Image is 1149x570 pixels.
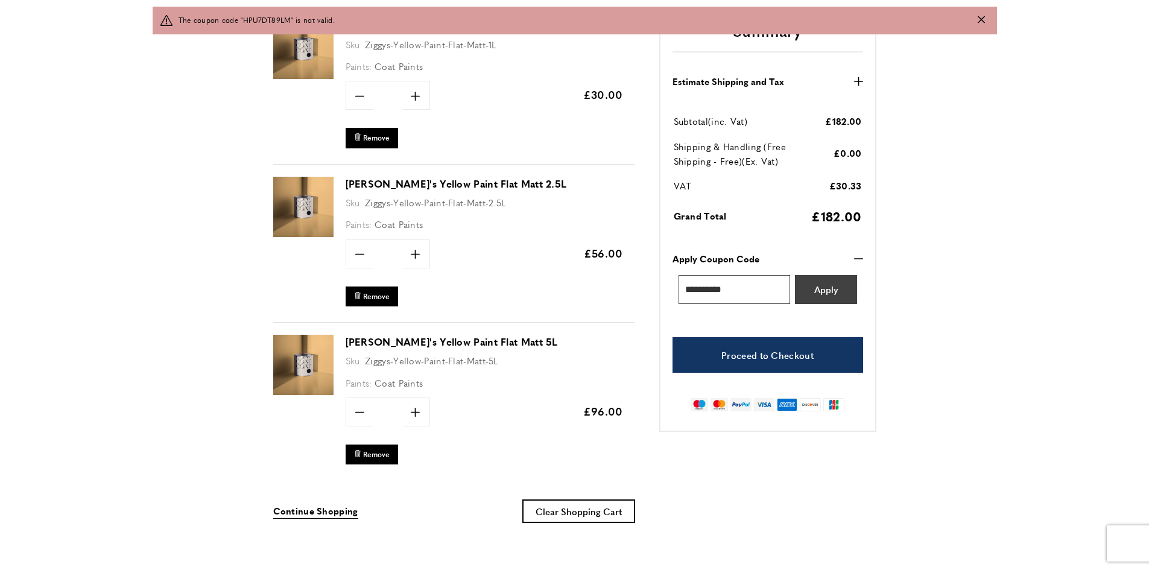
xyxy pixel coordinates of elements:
span: Paints: [346,60,372,72]
img: american-express [777,398,798,411]
span: (Ex. Vat) [742,154,778,167]
span: Subtotal [674,115,708,127]
span: Coat Paints [375,218,423,230]
span: VAT [674,179,692,192]
span: Remove [363,291,390,302]
span: Coat Paints [375,376,423,389]
button: Remove Ziggy's Yellow Paint Flat Matt 2.5L [346,287,398,306]
img: Ziggy's Yellow Paint Flat Matt 1L [273,19,334,79]
img: mastercard [711,398,728,411]
span: Grand Total [674,209,727,222]
a: [PERSON_NAME]'s Yellow Paint Flat Matt 2.5L [346,177,567,191]
span: £56.00 [584,245,623,261]
a: Ziggy's Yellow Paint Flat Matt 1L [273,71,334,81]
button: Clear Shopping Cart [522,499,635,523]
span: Remove [363,133,390,143]
span: Ziggys-Yellow-Paint-Flat-Matt-2.5L [365,196,506,209]
a: [PERSON_NAME]'s Yellow Paint Flat Matt 5L [346,335,558,349]
span: Ziggys-Yellow-Paint-Flat-Matt-1L [365,38,497,51]
span: Remove [363,449,390,460]
span: The coupon code "HPU7DT89LM" is not valid. [179,14,335,25]
span: Clear Shopping Cart [536,505,622,518]
span: Coat Paints [375,60,423,72]
img: maestro [691,398,708,411]
a: Ziggy's Yellow Paint Flat Matt 2.5L [273,229,334,239]
button: Apply [795,275,857,304]
span: Paints: [346,376,372,389]
img: Ziggy's Yellow Paint Flat Matt 2.5L [273,177,334,237]
span: Ziggys-Yellow-Paint-Flat-Matt-5L [365,354,499,367]
span: Apply [814,285,838,294]
span: £96.00 [583,404,623,419]
button: Estimate Shipping and Tax [673,74,863,89]
span: Paints: [346,218,372,230]
strong: Apply Coupon Code [673,252,759,266]
a: Proceed to Checkout [673,337,863,373]
img: Ziggy's Yellow Paint Flat Matt 5L [273,335,334,395]
span: Continue Shopping [273,504,358,517]
img: paypal [730,398,752,411]
h2: Summary [673,20,863,52]
span: £30.33 [829,179,862,192]
span: Sku: [346,196,362,209]
img: discover [800,398,821,411]
span: Sku: [346,38,362,51]
strong: Estimate Shipping and Tax [673,74,784,89]
span: Sku: [346,354,362,367]
span: Shipping & Handling (Free Shipping - Free) [674,140,787,167]
a: Continue Shopping [273,504,358,519]
img: visa [754,398,774,411]
a: Ziggy's Yellow Paint Flat Matt 5L [273,387,334,397]
button: Remove Ziggy's Yellow Paint Flat Matt 5L [346,445,398,464]
img: jcb [823,398,844,411]
span: £0.00 [834,147,862,159]
button: Apply Coupon Code [673,252,863,266]
span: £182.00 [825,115,861,127]
button: Close message [978,14,985,25]
span: £182.00 [811,207,861,225]
span: (inc. Vat) [708,115,747,127]
span: £30.00 [583,87,623,102]
button: Remove Ziggy's Yellow Paint Flat Matt 1L [346,128,398,148]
